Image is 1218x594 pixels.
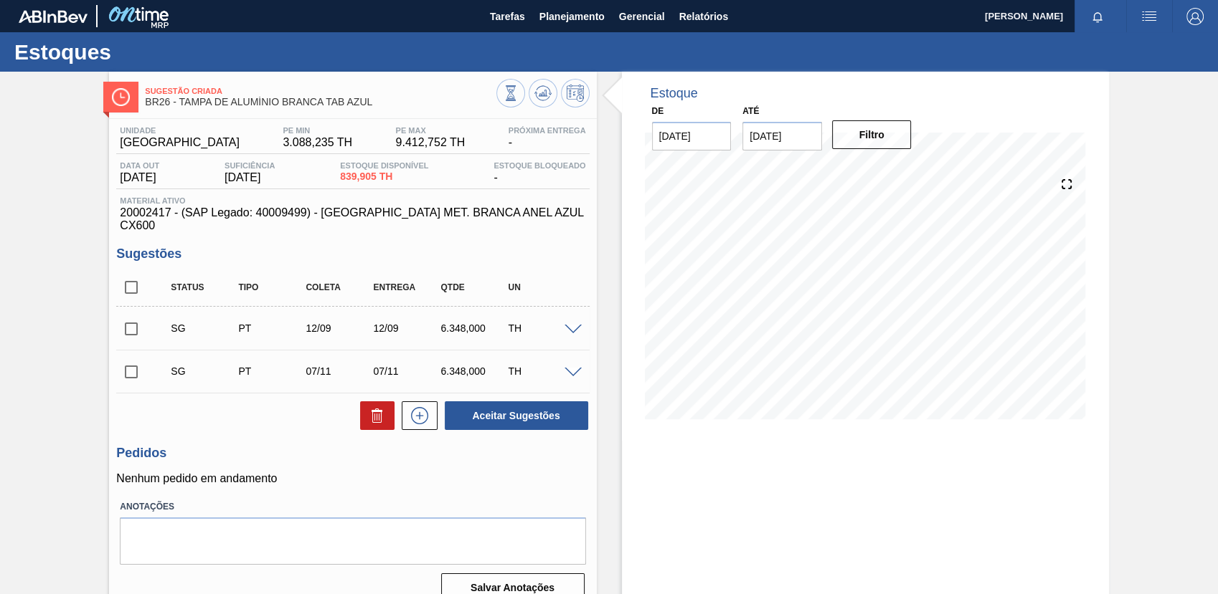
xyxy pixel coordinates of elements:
div: Pedido de Transferência [235,365,309,377]
span: 839,905 TH [340,171,428,182]
div: 07/11/2025 [369,365,444,377]
span: [DATE] [120,171,159,184]
span: 9.412,752 TH [396,136,466,149]
div: Nova sugestão [395,401,438,430]
span: Suficiência [225,161,275,170]
div: 6.348,000 [437,322,511,334]
span: Relatórios [679,8,728,25]
div: Excluir Sugestões [353,401,395,430]
img: Logout [1186,8,1204,25]
span: Estoque Bloqueado [494,161,585,170]
span: [DATE] [225,171,275,184]
p: Nenhum pedido em andamento [116,472,589,485]
div: - [505,126,590,149]
span: [GEOGRAPHIC_DATA] [120,136,240,149]
div: Status [167,282,242,292]
span: Sugestão Criada [145,87,496,95]
span: BR26 - TAMPA DE ALUMÍNIO BRANCA TAB AZUL [145,97,496,107]
div: Coleta [302,282,377,292]
div: 12/09/2025 [302,322,377,334]
span: 3.088,235 TH [283,136,352,149]
button: Atualizar Gráfico [529,79,557,107]
label: De [652,106,664,116]
button: Visão Geral dos Estoques [496,79,525,107]
h3: Pedidos [116,446,589,461]
div: Estoque [651,86,698,101]
span: Unidade [120,126,240,135]
div: 07/11/2025 [302,365,377,377]
label: Até [742,106,759,116]
span: PE MIN [283,126,352,135]
input: dd/mm/yyyy [652,122,732,150]
div: 6.348,000 [437,365,511,377]
span: Data out [120,161,159,170]
input: dd/mm/yyyy [742,122,822,150]
div: TH [504,322,579,334]
button: Notificações [1075,6,1120,27]
img: TNhmsLtSVTkK8tSr43FrP2fwEKptu5GPRR3wAAAABJRU5ErkJggg== [19,10,88,23]
div: Sugestão Criada [167,322,242,334]
h1: Estoques [14,44,269,60]
button: Programar Estoque [561,79,590,107]
div: Pedido de Transferência [235,322,309,334]
span: 20002417 - (SAP Legado: 40009499) - [GEOGRAPHIC_DATA] MET. BRANCA ANEL AZUL CX600 [120,206,585,232]
div: Aceitar Sugestões [438,400,590,431]
span: Planejamento [539,8,605,25]
span: Estoque Disponível [340,161,428,170]
div: Sugestão Criada [167,365,242,377]
div: 12/09/2025 [369,322,444,334]
div: TH [504,365,579,377]
img: Ícone [112,88,130,106]
span: Gerencial [619,8,665,25]
div: Entrega [369,282,444,292]
span: Tarefas [490,8,525,25]
div: Qtde [437,282,511,292]
span: PE MAX [396,126,466,135]
div: Tipo [235,282,309,292]
button: Filtro [832,120,912,149]
div: UN [504,282,579,292]
label: Anotações [120,497,585,517]
span: Material ativo [120,196,585,205]
button: Aceitar Sugestões [445,401,588,430]
span: Próxima Entrega [509,126,586,135]
img: userActions [1141,8,1158,25]
div: - [490,161,589,184]
h3: Sugestões [116,246,589,262]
